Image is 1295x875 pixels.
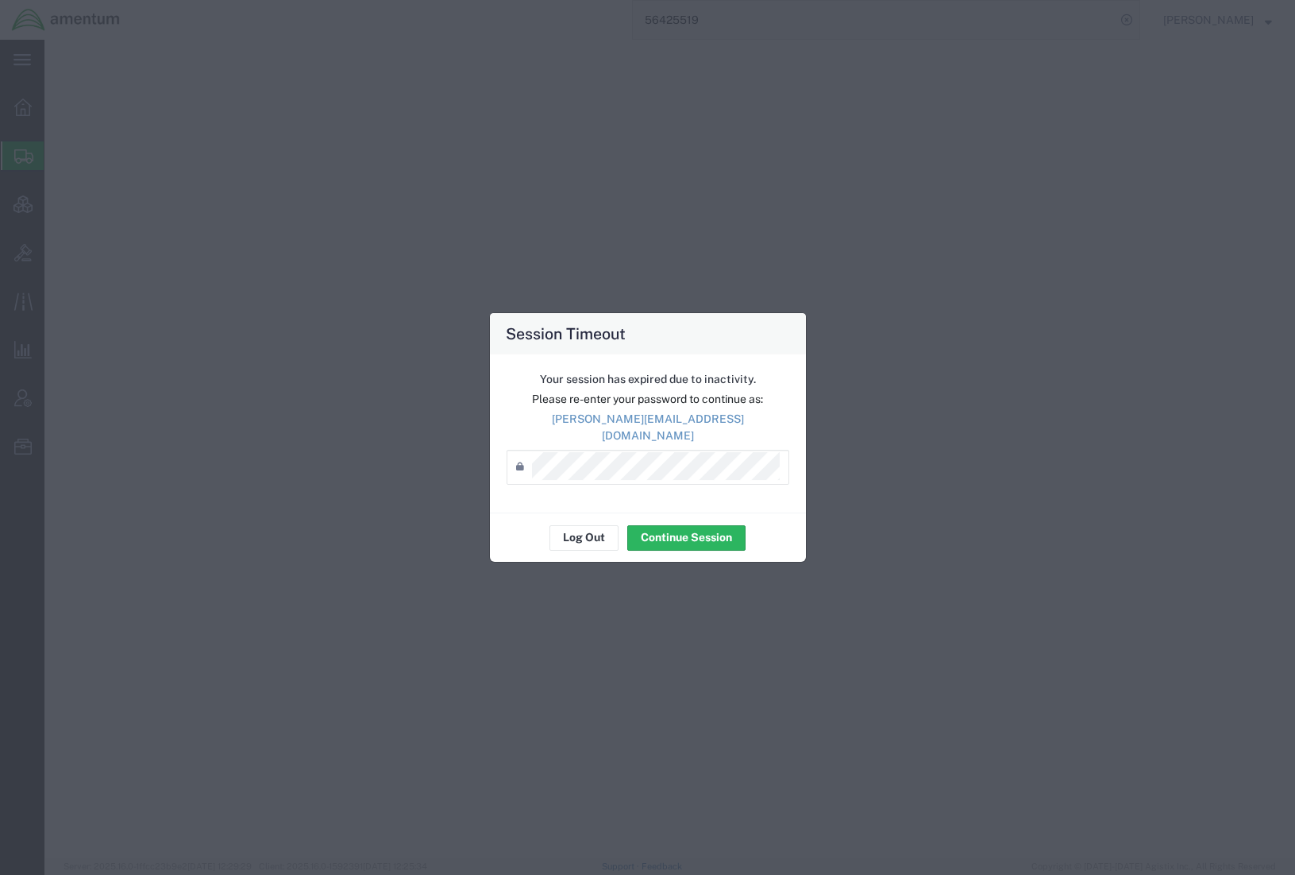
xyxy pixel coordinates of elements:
button: Continue Session [627,525,746,551]
h4: Session Timeout [506,322,626,345]
p: Your session has expired due to inactivity. [507,371,789,388]
p: [PERSON_NAME][EMAIL_ADDRESS][DOMAIN_NAME] [507,411,789,444]
button: Log Out [549,525,619,551]
p: Please re-enter your password to continue as: [507,391,789,408]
